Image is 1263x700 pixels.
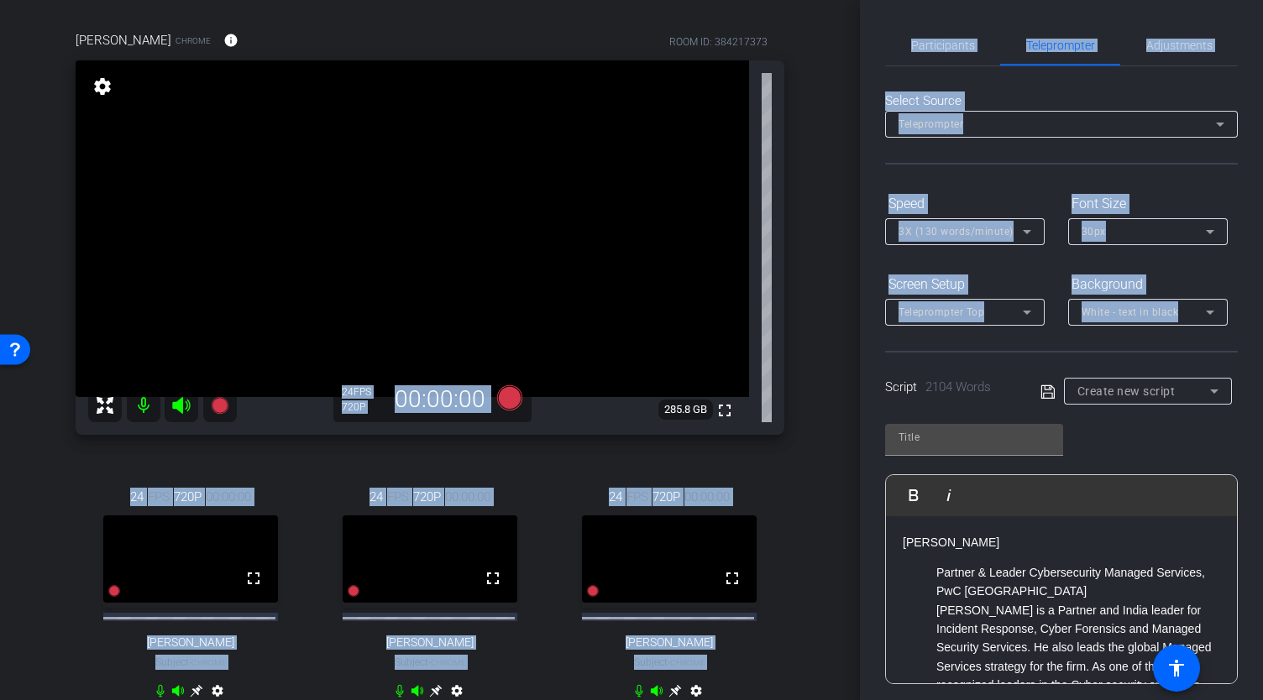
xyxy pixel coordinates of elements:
mat-icon: fullscreen [483,568,503,588]
mat-icon: fullscreen [722,568,742,588]
span: White - text in black [1082,306,1179,318]
span: Teleprompter [899,118,963,130]
span: - [189,656,191,668]
mat-icon: settings [91,76,114,97]
p: [PERSON_NAME] [903,533,1220,551]
mat-icon: info [223,33,238,48]
span: FPS [626,488,648,506]
span: 00:00:00 [684,488,730,506]
span: - [428,656,431,668]
div: Font Size [1068,190,1228,218]
span: 720P [174,488,202,506]
span: [PERSON_NAME] [386,635,474,650]
li: Partner & Leader Cybersecurity Managed Services, PwC [GEOGRAPHIC_DATA] [936,563,1220,601]
span: Chrome [431,658,466,667]
div: 24 [342,385,384,399]
span: Chrome [670,658,705,667]
div: Script [885,378,1017,397]
button: Italic (Ctrl+I) [933,478,965,512]
span: FPS [387,488,409,506]
span: [PERSON_NAME] [147,635,234,650]
span: 30px [1082,226,1106,238]
span: 00:00:00 [445,488,490,506]
span: 00:00:00 [206,488,251,506]
span: 24 [369,488,383,506]
span: 3X (130 words/minute) [899,226,1014,238]
div: ROOM ID: 384217373 [669,34,768,50]
div: Select Source [885,91,1238,111]
span: 720P [652,488,680,506]
span: 720P [413,488,441,506]
button: Bold (Ctrl+B) [898,478,930,512]
mat-icon: accessibility [1166,658,1187,678]
span: [PERSON_NAME] [76,31,171,50]
div: Screen Setup [885,270,1045,299]
span: Subject [155,655,227,670]
span: [PERSON_NAME] [626,635,713,650]
span: Teleprompter [1026,39,1095,51]
span: Chrome [191,658,227,667]
span: 24 [130,488,144,506]
span: 285.8 GB [658,400,713,420]
span: Chrome [176,34,211,47]
mat-icon: fullscreen [715,400,735,421]
input: Title [899,427,1050,447]
div: Speed [885,190,1045,218]
span: Subject [634,655,705,670]
span: Adjustments [1146,39,1213,51]
span: - [668,656,670,668]
span: Teleprompter Top [899,306,984,318]
span: FPS [148,488,170,506]
div: 00:00:00 [384,385,496,414]
span: Participants [911,39,975,51]
div: Background [1068,270,1228,299]
span: 24 [609,488,622,506]
span: 2104 Words [925,379,991,394]
span: Subject [395,655,466,670]
span: FPS [354,386,371,398]
mat-icon: fullscreen [244,568,264,588]
span: Create new script [1077,384,1176,398]
div: 720P [342,400,384,414]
